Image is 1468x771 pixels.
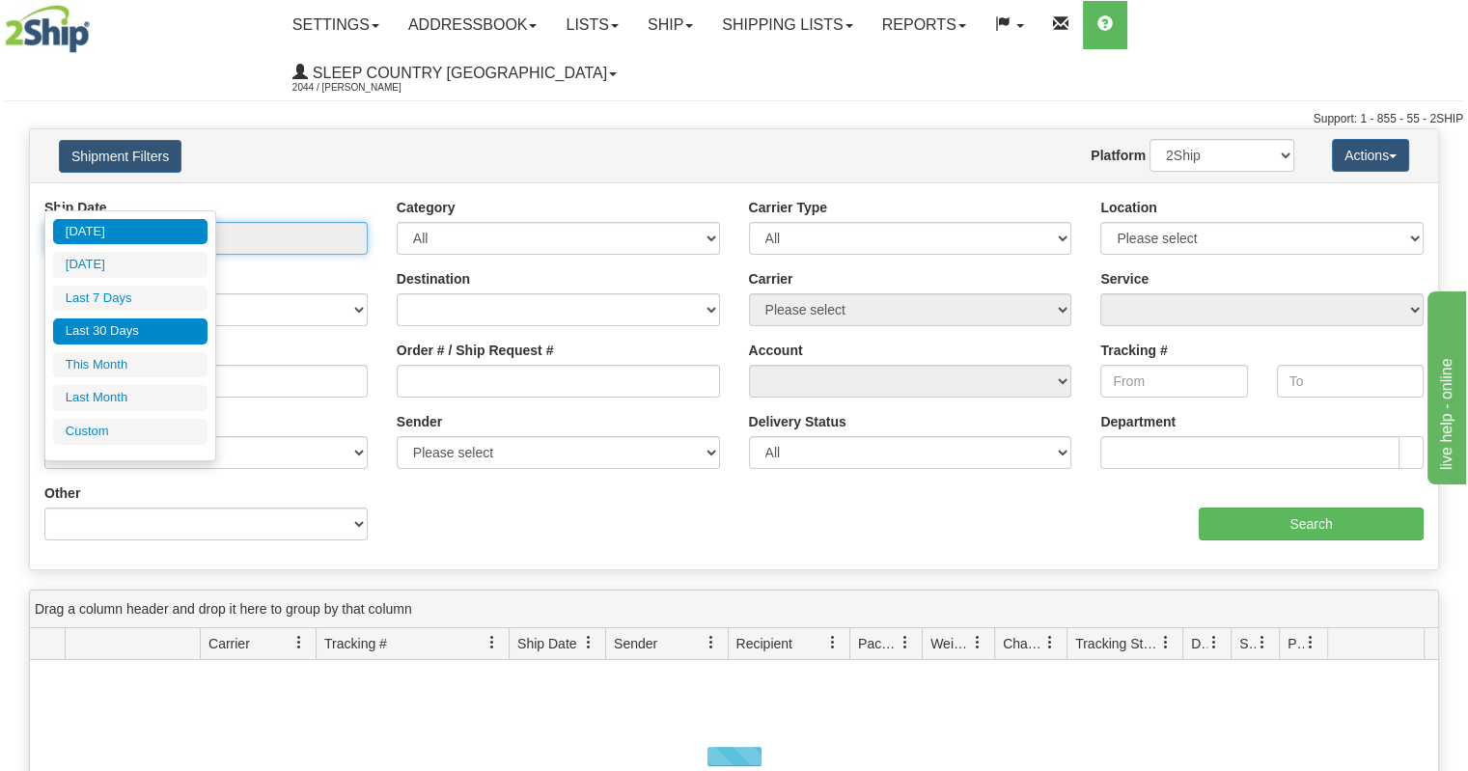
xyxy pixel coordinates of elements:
[551,1,632,49] a: Lists
[1100,412,1176,431] label: Department
[889,626,922,659] a: Packages filter column settings
[53,419,208,445] li: Custom
[1294,626,1327,659] a: Pickup Status filter column settings
[749,341,803,360] label: Account
[208,634,250,653] span: Carrier
[749,198,827,217] label: Carrier Type
[14,12,179,35] div: live help - online
[1100,341,1167,360] label: Tracking #
[1332,139,1409,172] button: Actions
[1075,634,1159,653] span: Tracking Status
[53,352,208,378] li: This Month
[397,412,442,431] label: Sender
[30,591,1438,628] div: grid grouping header
[53,318,208,344] li: Last 30 Days
[1100,198,1156,217] label: Location
[53,219,208,245] li: [DATE]
[292,78,437,97] span: 2044 / [PERSON_NAME]
[1199,508,1424,540] input: Search
[53,252,208,278] li: [DATE]
[397,269,470,289] label: Destination
[1239,634,1256,653] span: Shipment Issues
[53,286,208,312] li: Last 7 Days
[707,1,867,49] a: Shipping lists
[44,198,107,217] label: Ship Date
[324,634,387,653] span: Tracking #
[476,626,509,659] a: Tracking # filter column settings
[749,412,846,431] label: Delivery Status
[1246,626,1279,659] a: Shipment Issues filter column settings
[5,111,1463,127] div: Support: 1 - 855 - 55 - 2SHIP
[1424,287,1466,483] iframe: chat widget
[930,634,971,653] span: Weight
[1091,146,1146,165] label: Platform
[1198,626,1231,659] a: Delivery Status filter column settings
[397,341,554,360] label: Order # / Ship Request #
[614,634,657,653] span: Sender
[1149,626,1182,659] a: Tracking Status filter column settings
[53,385,208,411] li: Last Month
[1277,365,1424,398] input: To
[5,5,90,53] img: logo2044.jpg
[868,1,981,49] a: Reports
[517,634,576,653] span: Ship Date
[736,634,792,653] span: Recipient
[1288,634,1304,653] span: Pickup Status
[1100,269,1149,289] label: Service
[572,626,605,659] a: Ship Date filter column settings
[695,626,728,659] a: Sender filter column settings
[394,1,552,49] a: Addressbook
[749,269,793,289] label: Carrier
[1003,634,1043,653] span: Charge
[1100,365,1247,398] input: From
[961,626,994,659] a: Weight filter column settings
[397,198,456,217] label: Category
[1191,634,1207,653] span: Delivery Status
[59,140,181,173] button: Shipment Filters
[817,626,849,659] a: Recipient filter column settings
[278,1,394,49] a: Settings
[633,1,707,49] a: Ship
[858,634,899,653] span: Packages
[1034,626,1066,659] a: Charge filter column settings
[308,65,607,81] span: Sleep Country [GEOGRAPHIC_DATA]
[283,626,316,659] a: Carrier filter column settings
[278,49,631,97] a: Sleep Country [GEOGRAPHIC_DATA] 2044 / [PERSON_NAME]
[44,483,80,503] label: Other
